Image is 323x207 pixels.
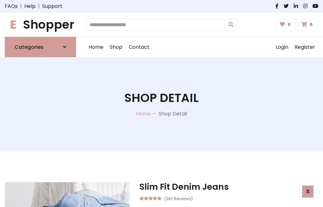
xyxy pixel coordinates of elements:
h1: Shop Detail [124,91,199,105]
a: Help [24,3,36,10]
a: Login [273,37,291,57]
a: FAQs [5,3,18,10]
a: Shop [107,37,126,57]
a: Support [42,3,62,10]
a: 0 [297,19,318,31]
p: - [151,110,159,118]
span: | [36,3,42,10]
h6: Categories [15,44,44,50]
h3: Slim Fit Denim Jeans [139,182,318,192]
small: (267 Reviews) [164,194,193,202]
a: Contact [126,37,153,57]
span: | [18,3,24,10]
a: 0 [276,19,296,31]
a: Home [136,110,151,117]
a: Register [291,37,318,57]
h1: Shopper [5,18,76,32]
a: EShopper [5,18,76,32]
span: 0 [286,22,292,27]
a: Home [85,37,107,57]
span: 0 [308,22,314,27]
p: Shop Detail [159,110,187,118]
span: E [5,16,22,33]
a: Categories [5,37,76,57]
